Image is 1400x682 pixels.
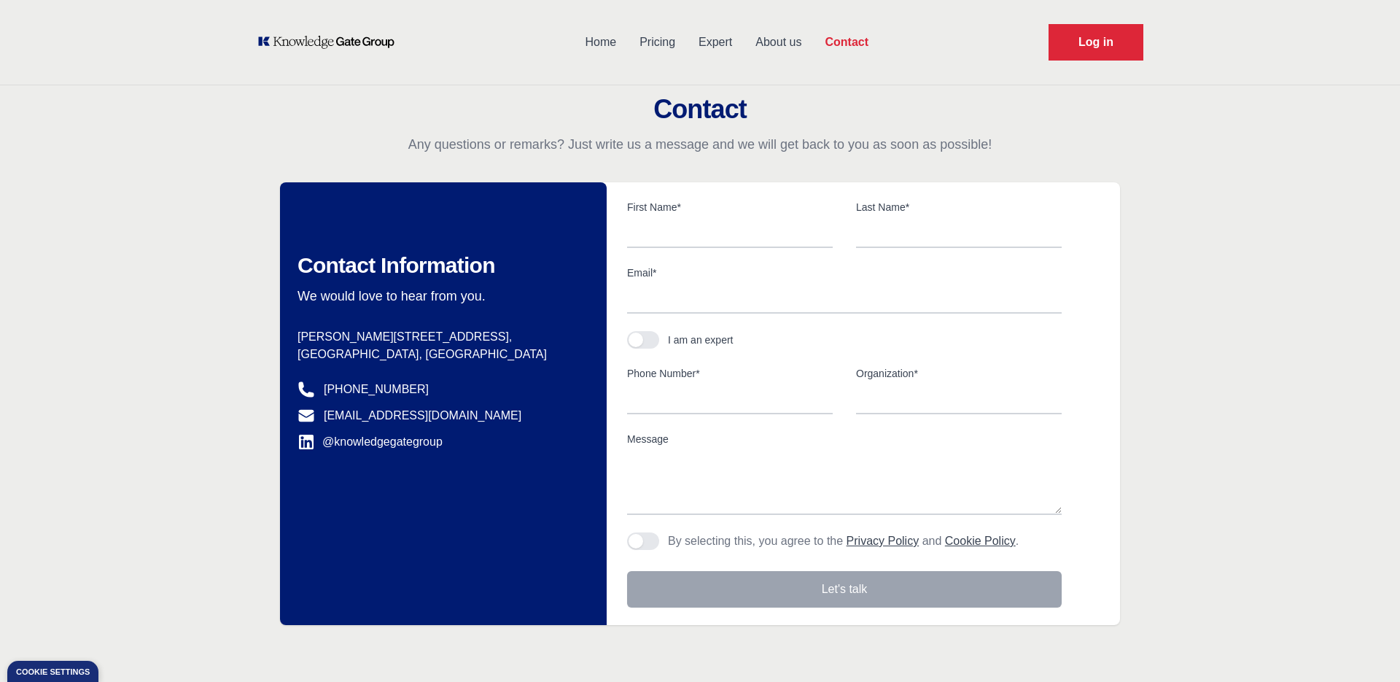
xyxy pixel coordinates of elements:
p: [GEOGRAPHIC_DATA], [GEOGRAPHIC_DATA] [297,346,572,363]
p: We would love to hear from you. [297,287,572,305]
a: Expert [687,23,744,61]
a: Home [573,23,628,61]
a: [PHONE_NUMBER] [324,381,429,398]
label: Organization* [856,366,1062,381]
a: Contact [813,23,880,61]
div: Cookie settings [16,668,90,676]
label: Last Name* [856,200,1062,214]
label: First Name* [627,200,833,214]
a: [EMAIL_ADDRESS][DOMAIN_NAME] [324,407,521,425]
a: Request Demo [1049,24,1143,61]
button: Let's talk [627,571,1062,608]
h2: Contact Information [297,252,572,279]
a: Cookie Policy [945,535,1016,547]
label: Email* [627,266,1062,280]
a: About us [744,23,813,61]
a: @knowledgegategroup [297,433,443,451]
a: Privacy Policy [847,535,919,547]
a: Pricing [628,23,687,61]
p: By selecting this, you agree to the and . [668,532,1019,550]
label: Phone Number* [627,366,833,381]
iframe: Chat Widget [1327,612,1400,682]
a: KOL Knowledge Platform: Talk to Key External Experts (KEE) [257,35,405,50]
label: Message [627,432,1062,446]
div: I am an expert [668,333,734,347]
p: [PERSON_NAME][STREET_ADDRESS], [297,328,572,346]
